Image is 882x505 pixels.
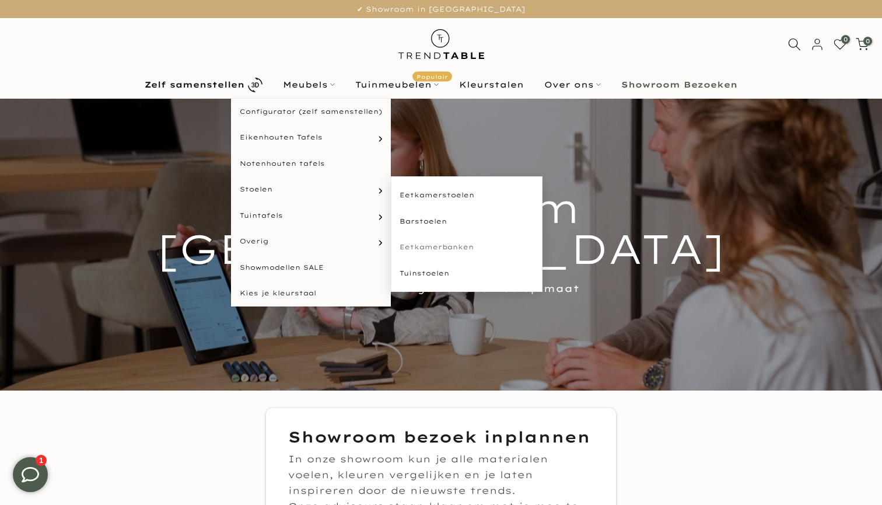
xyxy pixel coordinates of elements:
[15,3,867,16] p: ✔ Showroom in [GEOGRAPHIC_DATA]
[288,451,594,499] p: In onze showroom kun je alle materialen voelen, kleuren vergelijken en je laten inspireren door d...
[231,151,391,177] a: Notenhouten tafels
[391,208,542,235] a: Barstoelen
[412,72,452,82] span: Populair
[240,211,283,221] span: Tuintafels
[231,99,391,125] a: Configurator (zelf samenstellen)
[345,78,449,92] a: TuinmeubelenPopulair
[611,78,748,92] a: Showroom Bezoeken
[449,78,534,92] a: Kleurstalen
[231,255,391,281] a: Showmodellen SALE
[240,184,272,194] span: Stoelen
[534,78,611,92] a: Over ons
[273,78,345,92] a: Meubels
[841,35,850,44] span: 0
[863,37,872,46] span: 0
[135,75,273,95] a: Zelf samenstellen
[231,176,391,203] a: Stoelen
[231,203,391,229] a: Tuintafels
[391,260,542,287] a: Tuinstoelen
[621,81,737,89] b: Showroom Bezoeken
[391,182,542,208] a: Eetkamerstoelen
[231,124,391,151] a: Eikenhouten Tafels
[391,234,542,260] a: Eetkamerbanken
[1,445,60,504] iframe: toggle-frame
[390,18,492,70] img: trend-table
[288,426,594,448] h3: Showroom bezoek inplannen
[145,81,244,89] b: Zelf samenstellen
[856,38,869,51] a: 0
[834,38,846,51] a: 0
[240,236,268,246] span: Overig
[231,280,391,307] a: Kies je kleurstaal
[231,228,391,255] a: Overig
[240,133,323,142] span: Eikenhouten Tafels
